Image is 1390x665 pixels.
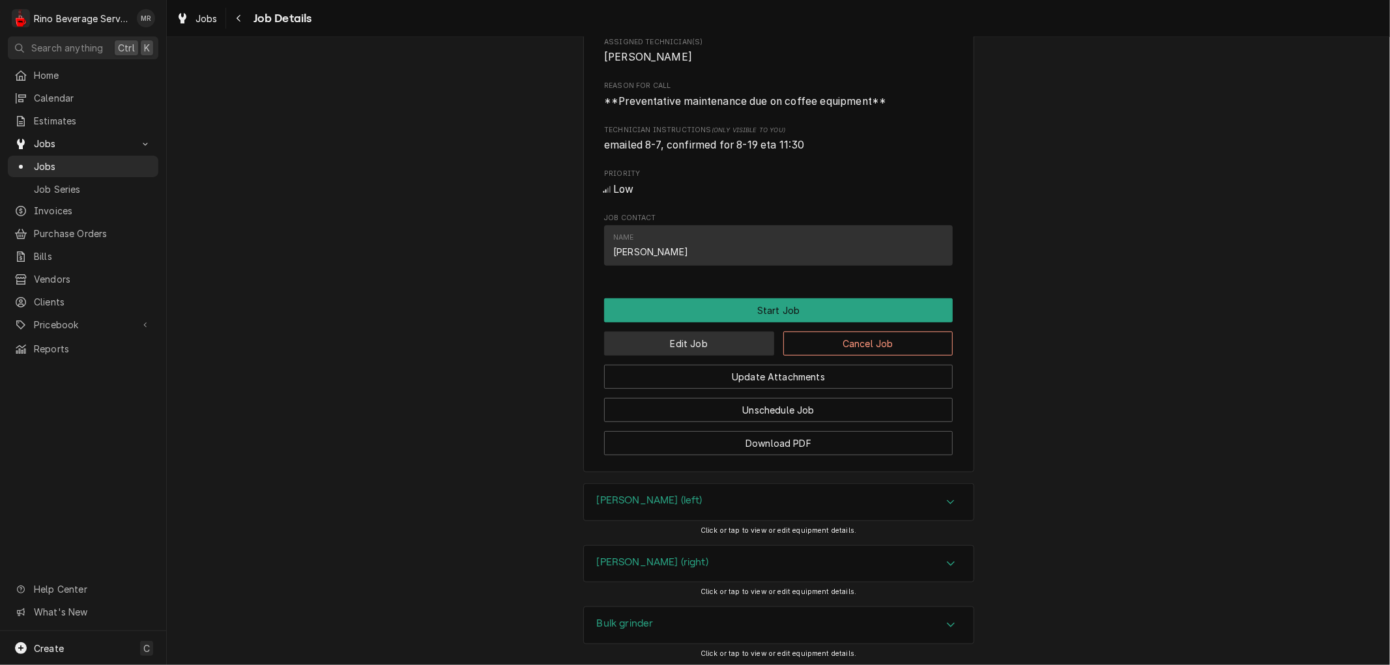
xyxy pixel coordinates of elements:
[8,223,158,244] a: Purchase Orders
[604,389,953,422] div: Button Group Row
[118,41,135,55] span: Ctrl
[604,322,953,356] div: Button Group Row
[584,607,974,644] button: Accordion Details Expand Trigger
[604,298,953,455] div: Button Group
[34,272,152,286] span: Vendors
[712,126,785,134] span: (Only Visible to You)
[604,37,953,65] div: Assigned Technician(s)
[34,137,132,150] span: Jobs
[584,607,974,644] div: Accordion Header
[34,114,152,128] span: Estimates
[584,546,974,582] button: Accordion Details Expand Trigger
[604,95,886,107] span: **Preventative maintenance due on coffee equipment**
[604,81,953,109] div: Reason For Call
[584,546,974,582] div: Accordion Header
[8,87,158,109] a: Calendar
[613,245,688,259] div: [PERSON_NAME]
[34,643,64,654] span: Create
[12,9,30,27] div: Rino Beverage Service's Avatar
[34,605,151,619] span: What's New
[34,91,152,105] span: Calendar
[604,398,953,422] button: Unschedule Job
[8,178,158,200] a: Job Series
[8,110,158,132] a: Estimates
[12,9,30,27] div: R
[604,356,953,389] div: Button Group Row
[604,50,953,65] span: Assigned Technician(s)
[604,298,953,322] div: Button Group Row
[143,642,150,655] span: C
[604,37,953,48] span: Assigned Technician(s)
[583,483,974,521] div: Brewer (left)
[34,12,130,25] div: Rino Beverage Service
[604,51,692,63] span: [PERSON_NAME]
[584,484,974,520] button: Accordion Details Expand Trigger
[604,422,953,455] div: Button Group Row
[613,233,634,243] div: Name
[597,556,708,569] h3: [PERSON_NAME] (right)
[597,617,654,630] h3: Bulk grinder
[34,68,152,82] span: Home
[783,332,953,356] button: Cancel Job
[8,601,158,623] a: Go to What's New
[34,318,132,332] span: Pricebook
[34,249,152,263] span: Bills
[604,94,953,109] span: Reason For Call
[8,246,158,267] a: Bills
[34,342,152,356] span: Reports
[604,213,953,223] span: Job Contact
[137,9,155,27] div: Melissa Rinehart's Avatar
[8,291,158,313] a: Clients
[604,137,953,153] span: [object Object]
[583,545,974,583] div: Brewer (right)
[701,649,857,658] span: Click or tap to view or edit equipment details.
[604,169,953,179] span: Priority
[8,314,158,335] a: Go to Pricebook
[604,365,953,389] button: Update Attachments
[144,41,150,55] span: K
[583,606,974,644] div: Bulk grinder
[604,125,953,153] div: [object Object]
[613,233,688,259] div: Name
[34,204,152,218] span: Invoices
[34,182,152,196] span: Job Series
[604,213,953,272] div: Job Contact
[604,81,953,91] span: Reason For Call
[584,484,974,520] div: Accordion Header
[8,578,158,600] a: Go to Help Center
[8,156,158,177] a: Jobs
[34,160,152,173] span: Jobs
[8,133,158,154] a: Go to Jobs
[604,225,953,271] div: Job Contact List
[34,227,152,240] span: Purchase Orders
[250,10,312,27] span: Job Details
[31,41,103,55] span: Search anything
[8,64,158,86] a: Home
[229,8,250,29] button: Navigate back
[604,182,953,197] span: Priority
[604,125,953,135] span: Technician Instructions
[8,338,158,360] a: Reports
[8,268,158,290] a: Vendors
[34,295,152,309] span: Clients
[8,36,158,59] button: Search anythingCtrlK
[8,200,158,221] a: Invoices
[195,12,218,25] span: Jobs
[597,494,702,507] h3: [PERSON_NAME] (left)
[604,332,774,356] button: Edit Job
[34,582,151,596] span: Help Center
[604,139,805,151] span: emailed 8-7, confirmed for 8-19 eta 11:30
[701,526,857,535] span: Click or tap to view or edit equipment details.
[171,8,223,29] a: Jobs
[137,9,155,27] div: MR
[604,169,953,197] div: Priority
[604,225,953,265] div: Contact
[604,298,953,322] button: Start Job
[701,587,857,596] span: Click or tap to view or edit equipment details.
[604,431,953,455] button: Download PDF
[604,182,953,197] div: Low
